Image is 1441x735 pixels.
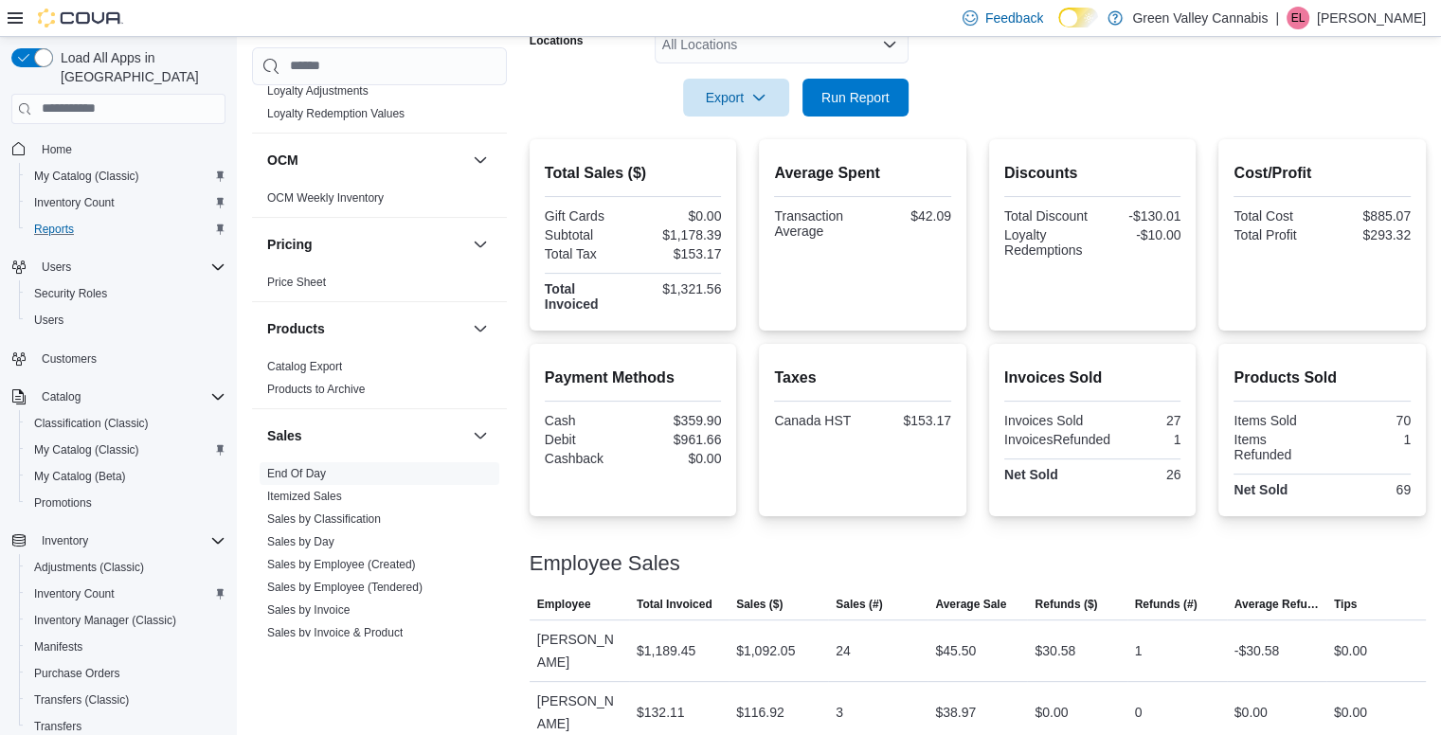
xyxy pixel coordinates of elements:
[27,492,99,514] a: Promotions
[1004,162,1181,185] h2: Discounts
[267,426,302,445] h3: Sales
[4,254,233,280] button: Users
[774,413,858,428] div: Canada HST
[637,246,721,261] div: $153.17
[1135,701,1143,724] div: 0
[267,382,365,397] span: Products to Archive
[27,583,225,605] span: Inventory Count
[34,138,80,161] a: Home
[637,227,721,242] div: $1,178.39
[42,389,81,404] span: Catalog
[985,9,1043,27] span: Feedback
[545,162,722,185] h2: Total Sales ($)
[267,558,416,571] a: Sales by Employee (Created)
[1234,208,1318,224] div: Total Cost
[4,135,233,163] button: Home
[27,165,147,188] a: My Catalog (Classic)
[34,613,176,628] span: Inventory Manager (Classic)
[530,552,680,575] h3: Employee Sales
[19,437,233,463] button: My Catalog (Classic)
[637,451,721,466] div: $0.00
[267,83,369,99] span: Loyalty Adjustments
[736,597,783,612] span: Sales ($)
[252,271,507,301] div: Pricing
[469,424,492,447] button: Sales
[27,636,225,658] span: Manifests
[34,495,92,511] span: Promotions
[1234,597,1319,612] span: Average Refund
[774,208,858,239] div: Transaction Average
[19,163,233,189] button: My Catalog (Classic)
[1035,639,1075,662] div: $30.58
[267,581,423,594] a: Sales by Employee (Tendered)
[42,351,97,367] span: Customers
[1326,413,1411,428] div: 70
[27,492,225,514] span: Promotions
[42,533,88,548] span: Inventory
[267,276,326,289] a: Price Sheet
[27,218,225,241] span: Reports
[774,367,951,389] h2: Taxes
[935,597,1006,612] span: Average Sale
[469,317,492,340] button: Products
[267,602,350,618] span: Sales by Invoice
[27,439,147,461] a: My Catalog (Classic)
[267,625,403,640] span: Sales by Invoice & Product
[34,195,115,210] span: Inventory Count
[1234,639,1279,662] div: -$30.58
[267,534,334,549] span: Sales by Day
[27,583,122,605] a: Inventory Count
[27,636,90,658] a: Manifests
[637,208,721,224] div: $0.00
[34,222,74,237] span: Reports
[1004,467,1058,482] strong: Net Sold
[1234,432,1318,462] div: Items Refunded
[19,307,233,333] button: Users
[267,151,465,170] button: OCM
[545,227,629,242] div: Subtotal
[19,189,233,216] button: Inventory Count
[1004,367,1181,389] h2: Invoices Sold
[1096,413,1180,428] div: 27
[1058,27,1059,28] span: Dark Mode
[1291,7,1306,29] span: EL
[19,581,233,607] button: Inventory Count
[935,639,976,662] div: $45.50
[19,490,233,516] button: Promotions
[27,609,225,632] span: Inventory Manager (Classic)
[637,639,695,662] div: $1,189.45
[267,235,312,254] h3: Pricing
[19,554,233,581] button: Adjustments (Classic)
[267,626,403,639] a: Sales by Invoice & Product
[19,634,233,660] button: Manifests
[267,191,384,205] a: OCM Weekly Inventory
[530,33,584,48] label: Locations
[27,191,122,214] a: Inventory Count
[736,639,795,662] div: $1,092.05
[252,187,507,217] div: OCM
[637,597,712,612] span: Total Invoiced
[1326,432,1411,447] div: 1
[267,106,405,121] span: Loyalty Redemption Values
[545,281,599,312] strong: Total Invoiced
[637,432,721,447] div: $961.66
[19,660,233,687] button: Purchase Orders
[1234,367,1411,389] h2: Products Sold
[637,413,721,428] div: $359.90
[27,191,225,214] span: Inventory Count
[1058,8,1098,27] input: Dark Mode
[267,557,416,572] span: Sales by Employee (Created)
[935,701,976,724] div: $38.97
[267,511,381,527] span: Sales by Classification
[836,597,882,612] span: Sales (#)
[267,235,465,254] button: Pricing
[53,48,225,86] span: Load All Apps in [GEOGRAPHIC_DATA]
[774,162,951,185] h2: Average Spent
[19,463,233,490] button: My Catalog (Beta)
[27,282,225,305] span: Security Roles
[267,359,342,374] span: Catalog Export
[1234,482,1288,497] strong: Net Sold
[34,469,126,484] span: My Catalog (Beta)
[34,529,225,552] span: Inventory
[1004,413,1089,428] div: Invoices Sold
